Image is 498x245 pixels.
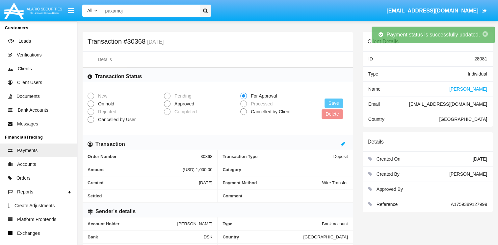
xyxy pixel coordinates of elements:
[223,193,348,198] span: Comment
[88,39,164,45] h5: Transaction #30368
[204,234,213,239] span: DSK
[17,52,41,58] span: Verifications
[88,221,177,226] span: Account Holder
[386,8,478,13] span: [EMAIL_ADDRESS][DOMAIN_NAME]
[368,38,399,45] h6: Client Details
[18,38,31,45] span: Leads
[199,180,212,185] span: [DATE]
[377,156,400,162] span: Created On
[88,154,200,159] span: Order Number
[322,109,343,119] button: Delete
[368,101,380,107] span: Email
[17,161,36,168] span: Accounts
[451,202,487,207] span: A1759389127999
[16,93,40,100] span: Documents
[17,189,33,195] span: Reports
[325,99,343,108] button: Save
[95,73,142,80] h6: Transaction Status
[18,65,32,72] span: Clients
[145,39,164,45] small: [DATE]
[368,117,384,122] span: Country
[170,100,196,107] span: Approved
[386,32,480,37] span: Payment status is successfully updated.
[368,71,378,77] span: Type
[377,171,400,177] span: Created By
[3,1,63,20] img: Logo image
[377,202,398,207] span: Reference
[449,86,487,92] span: [PERSON_NAME]
[177,221,212,226] span: [PERSON_NAME]
[474,56,487,61] span: 28081
[383,2,490,20] a: [EMAIL_ADDRESS][DOMAIN_NAME]
[368,56,373,61] span: ID
[468,71,487,77] span: Individual
[88,234,204,239] span: Bank
[88,180,199,185] span: Created
[223,167,348,172] span: Category
[94,116,137,123] span: Cancelled by User
[170,93,193,100] span: Pending
[333,154,348,159] span: Deposit
[18,107,48,114] span: Bank Accounts
[223,234,303,239] span: Country
[17,216,56,223] span: Platform Frontends
[14,202,55,209] span: Create Adjustments
[409,101,487,107] span: [EMAIL_ADDRESS][DOMAIN_NAME]
[88,167,183,172] span: Amount
[322,180,348,185] span: Wire Transfer
[88,193,212,198] span: Settled
[322,221,348,226] span: Bank account
[223,180,322,185] span: Payment Method
[95,141,125,148] h6: Transaction
[94,100,116,107] span: On hold
[17,147,38,154] span: Payments
[87,8,92,13] span: All
[200,154,212,159] span: 30368
[82,7,102,14] a: All
[94,108,118,115] span: Rejected
[223,221,322,226] span: Type
[368,139,384,145] h6: Details
[368,86,380,92] span: Name
[247,108,292,115] span: Cancelled by Client
[170,108,198,115] span: Completed
[377,187,403,192] span: Approved By
[439,117,487,122] span: [GEOGRAPHIC_DATA]
[102,5,197,17] input: Search
[449,171,487,177] span: [PERSON_NAME]
[94,93,109,100] span: New
[95,208,136,215] h6: Sender's details
[98,56,112,63] div: Details
[17,79,42,86] span: Client Users
[17,230,40,237] span: Exchanges
[303,234,348,239] span: [GEOGRAPHIC_DATA]
[183,167,212,172] span: (USD) 1,000.00
[247,100,274,107] span: Processed
[473,156,487,162] span: [DATE]
[17,121,38,127] span: Messages
[16,175,31,182] span: Orders
[223,154,333,159] span: Transaction Type
[247,93,278,100] span: For Approval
